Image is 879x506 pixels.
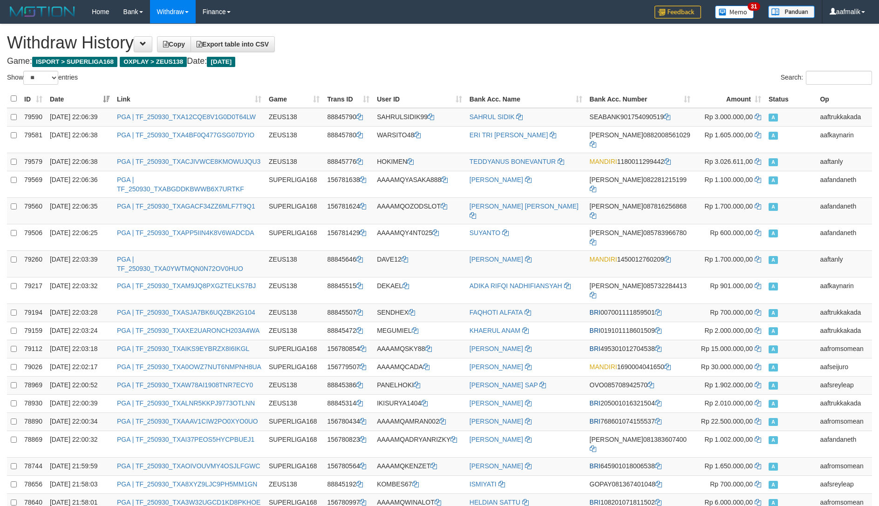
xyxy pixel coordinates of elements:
[323,340,373,358] td: 156780854
[586,153,694,171] td: 1180011299442
[7,5,78,19] img: MOTION_logo.png
[323,304,373,322] td: 88845507
[470,345,523,352] a: [PERSON_NAME]
[117,399,255,407] a: PGA | TF_250930_TXALNR5KKPJ9773OTLNN
[197,40,269,48] span: Export table into CSV
[207,57,235,67] span: [DATE]
[705,436,753,443] span: Rp 1.002.000,00
[46,394,113,412] td: [DATE] 22:00:39
[769,382,778,390] span: Approved - Marked by aafsreyleap
[586,376,694,394] td: 085708942570
[20,171,46,197] td: 79569
[816,394,872,412] td: aaftrukkakada
[586,358,694,376] td: 1690004041650
[117,309,255,316] a: PGA | TF_250930_TXASJA7BK6UQZBK2G104
[46,431,113,457] td: [DATE] 22:00:32
[46,277,113,304] td: [DATE] 22:03:32
[265,277,323,304] td: ZEUS138
[694,90,765,108] th: Amount: activate to sort column ascending
[816,376,872,394] td: aafsreyleap
[768,6,815,18] img: panduan.png
[705,462,753,470] span: Rp 1.650.000,00
[20,340,46,358] td: 79112
[769,132,778,140] span: Approved - Marked by aafkaynarin
[705,381,753,389] span: Rp 1.902.000,00
[748,2,760,11] span: 31
[117,158,260,165] a: PGA | TF_250930_TXACJIVWCE8KMOWUJQU3
[701,345,753,352] span: Rp 15.000.000,00
[705,256,753,263] span: Rp 1.700.000,00
[586,394,694,412] td: 205001016321504
[769,463,778,471] span: Approved - Marked by aafromsomean
[46,224,113,250] td: [DATE] 22:06:25
[705,327,753,334] span: Rp 2.000.000,00
[586,171,694,197] td: 082281215199
[46,90,113,108] th: Date: activate to sort column ascending
[590,462,600,470] span: BRI
[816,304,872,322] td: aaftrukkakada
[816,224,872,250] td: aafandaneth
[20,90,46,108] th: ID: activate to sort column ascending
[117,256,243,272] a: PGA | TF_250930_TXA0YWTMQN0N72OV0HUO
[769,176,778,184] span: Approved - Marked by aafandaneth
[323,322,373,340] td: 88845472
[265,108,323,127] td: ZEUS138
[373,475,466,493] td: KOMBES67
[323,90,373,108] th: Trans ID: activate to sort column ascending
[816,412,872,431] td: aafromsomean
[323,153,373,171] td: 88845776
[265,431,323,457] td: SUPERLIGA168
[46,108,113,127] td: [DATE] 22:06:39
[323,394,373,412] td: 88845314
[117,436,254,443] a: PGA | TF_250930_TXAI37PEOS5HYCPBUEJ1
[705,176,753,183] span: Rp 1.100.000,00
[113,90,265,108] th: Link: activate to sort column ascending
[470,480,497,488] a: ISMIYATI
[46,457,113,475] td: [DATE] 21:59:59
[590,345,600,352] span: BRI
[373,340,466,358] td: AAAAMQSKY88
[470,202,579,210] a: [PERSON_NAME] [PERSON_NAME]
[46,153,113,171] td: [DATE] 22:06:38
[816,171,872,197] td: aafandaneth
[590,158,617,165] span: MANDIRI
[586,277,694,304] td: 085732284413
[373,126,466,153] td: WARSITO48
[590,229,643,236] span: [PERSON_NAME]
[20,358,46,376] td: 79026
[373,457,466,475] td: AAAAMQKENZET
[373,376,466,394] td: PANELHOKI
[590,381,604,389] span: OVO
[323,197,373,224] td: 156781624
[46,358,113,376] td: [DATE] 22:02:17
[20,153,46,171] td: 79579
[20,412,46,431] td: 78890
[46,376,113,394] td: [DATE] 22:00:52
[373,153,466,171] td: HOKIMEN
[117,282,256,290] a: PGA | TF_250930_TXAM9JQ8PXGZTELKS7BJ
[816,340,872,358] td: aafromsomean
[710,229,753,236] span: Rp 600.000,00
[586,431,694,457] td: 081383607400
[265,340,323,358] td: SUPERLIGA168
[769,418,778,426] span: Approved - Marked by aafromsomean
[7,57,872,66] h4: Game: Date:
[117,176,244,193] a: PGA | TF_250930_TXABGDDKBWWB6X7URTKF
[466,90,586,108] th: Bank Acc. Name: activate to sort column ascending
[590,282,643,290] span: [PERSON_NAME]
[586,197,694,224] td: 087816256868
[265,412,323,431] td: SUPERLIGA168
[715,6,754,19] img: Button%20Memo.svg
[163,40,185,48] span: Copy
[590,131,643,139] span: [PERSON_NAME]
[7,71,78,85] label: Show entries
[117,345,249,352] a: PGA | TF_250930_TXAIKS9EYBRZX8I6IKGL
[265,250,323,277] td: ZEUS138
[816,457,872,475] td: aafromsomean
[816,90,872,108] th: Op
[20,304,46,322] td: 79194
[816,153,872,171] td: aaftanly
[20,108,46,127] td: 79590
[373,224,466,250] td: AAAAMQY4NT025
[590,202,643,210] span: [PERSON_NAME]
